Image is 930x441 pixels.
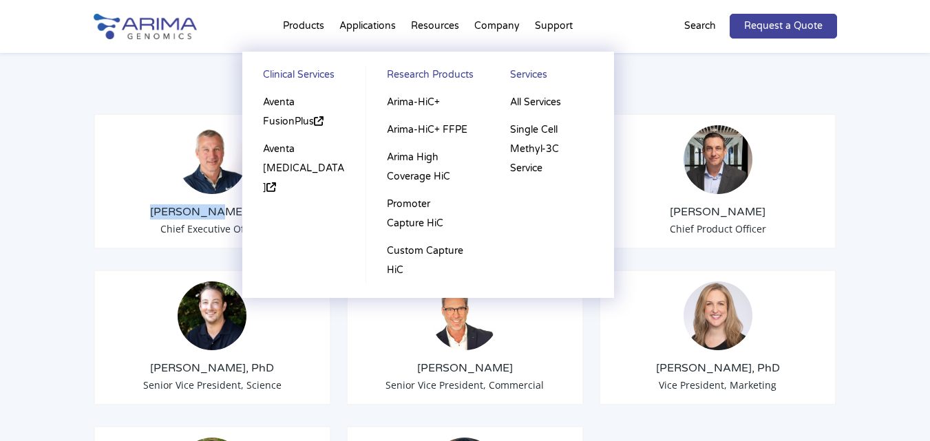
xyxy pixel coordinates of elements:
a: Custom Capture HiC [380,237,476,284]
h3: [PERSON_NAME] [611,204,825,219]
h3: [PERSON_NAME], PhD [105,204,320,219]
p: Search [684,17,716,35]
img: Arima-Genomics-logo [94,14,197,39]
img: David-Duvall-Headshot.jpg [430,281,499,350]
span: Chief Product Officer [670,222,766,235]
span: Vice President, Marketing [659,378,776,391]
img: 19364919-cf75-45a2-a608-1b8b29f8b955.jpg [684,281,752,350]
img: Anthony-Schmitt_Arima-Genomics.png [178,281,246,350]
a: Request a Quote [730,14,837,39]
img: Chris-Roberts.jpg [684,125,752,194]
span: Senior Vice President, Commercial [385,378,544,391]
a: Promoter Capture HiC [380,191,476,237]
span: Senior Vice President, Science [143,378,282,391]
a: Aventa FusionPlus [256,89,352,136]
a: Clinical Services [256,65,352,89]
a: Single Cell Methyl-3C Service [503,116,600,182]
a: Arima-HiC+ [380,89,476,116]
h3: [PERSON_NAME], PhD [611,361,825,376]
a: Arima High Coverage HiC [380,144,476,191]
a: Research Products [380,65,476,89]
a: Aventa [MEDICAL_DATA] [256,136,352,202]
img: Tom-Willis.jpg [178,125,246,194]
span: Chief Executive Officer [160,222,264,235]
a: Services [503,65,600,89]
a: All Services [503,89,600,116]
h3: [PERSON_NAME] [358,361,573,376]
h3: [PERSON_NAME], PhD [105,361,320,376]
a: Arima-HiC+ FFPE [380,116,476,144]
